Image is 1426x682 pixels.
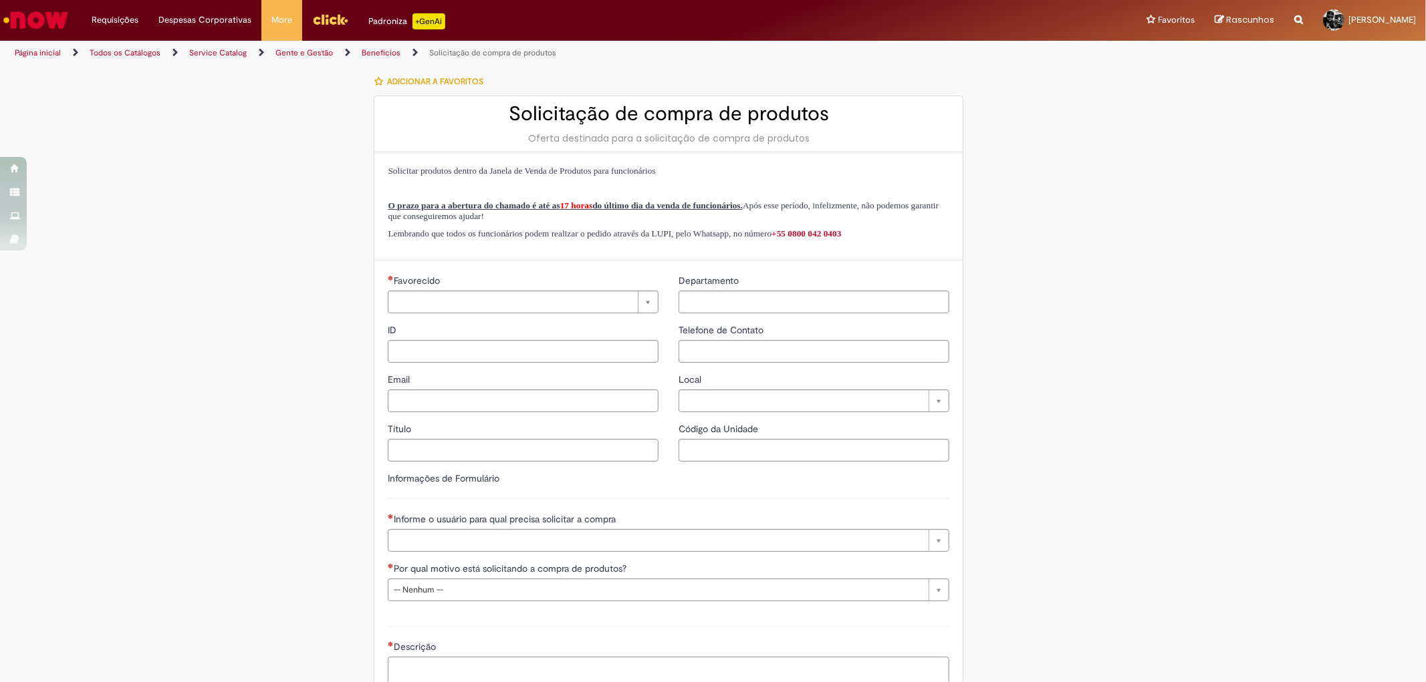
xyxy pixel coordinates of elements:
[388,423,414,435] span: Título
[388,200,939,221] span: Após esse período, infelizmente, não podemos garantir que conseguiremos ajudar!
[679,291,949,313] input: Departamento
[771,228,841,238] a: +55 0800 042 0403
[388,514,394,519] span: Necessários
[679,423,761,435] span: Código da Unidade
[679,439,949,462] input: Código da Unidade
[158,13,251,27] span: Despesas Corporativas
[1226,13,1274,26] span: Rascunhos
[679,389,949,412] a: Limpar campo Local
[388,275,394,281] span: Necessários
[388,103,949,125] h2: Solicitação de compra de produtos
[388,228,841,238] span: Lembrando que todos os funcionários podem realizar o pedido através da LUPI, pelo Whatsapp, no nú...
[679,340,949,363] input: Telefone de Contato
[92,13,138,27] span: Requisições
[90,47,160,58] a: Todos os Catálogos
[388,324,399,336] span: ID
[275,47,333,58] a: Gente e Gestão
[388,439,659,462] input: Título
[429,47,556,58] a: Solicitação de compra de produtos
[189,47,247,58] a: Service Catalog
[394,579,922,601] span: -- Nenhum --
[388,472,499,484] label: Informações de Formulário
[592,200,743,210] span: do último dia da venda de funcionários.
[15,47,61,58] a: Página inicial
[368,13,445,29] div: Padroniza
[394,562,629,574] span: Por qual motivo está solicitando a compra de produtos?
[271,13,292,27] span: More
[679,373,704,385] span: Local
[388,563,394,568] span: Necessários
[388,291,659,313] a: Limpar campo Favorecido
[362,47,400,58] a: Benefícios
[394,641,439,653] span: Descrição
[374,67,491,96] button: Adicionar a Favoritos
[1215,14,1274,27] a: Rascunhos
[388,200,560,210] span: O prazo para a abertura do chamado é até as
[388,340,659,363] input: ID
[10,41,941,65] ul: Trilhas de página
[388,373,412,385] span: Email
[679,324,766,336] span: Telefone de Contato
[388,389,659,412] input: Email
[388,166,655,176] span: Solicitar produtos dentro da Janela de Venda de Produtos para funcionários
[312,9,348,29] img: click_logo_yellow_360x200.png
[560,200,593,210] span: 17 horas
[388,641,394,647] span: Necessários
[1348,14,1416,25] span: [PERSON_NAME]
[1,7,70,33] img: ServiceNow
[394,513,618,525] span: Necessários - Informe o usuário para qual precisa solicitar a compra
[412,13,445,29] p: +GenAi
[388,529,949,552] a: Limpar campo Informe o usuário para qual precisa solicitar a compra
[1158,13,1195,27] span: Favoritos
[388,132,949,145] div: Oferta destinada para a solicitação de compra de produtos
[387,76,483,87] span: Adicionar a Favoritos
[394,275,443,287] span: Necessários - Favorecido
[679,275,741,287] span: Departamento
